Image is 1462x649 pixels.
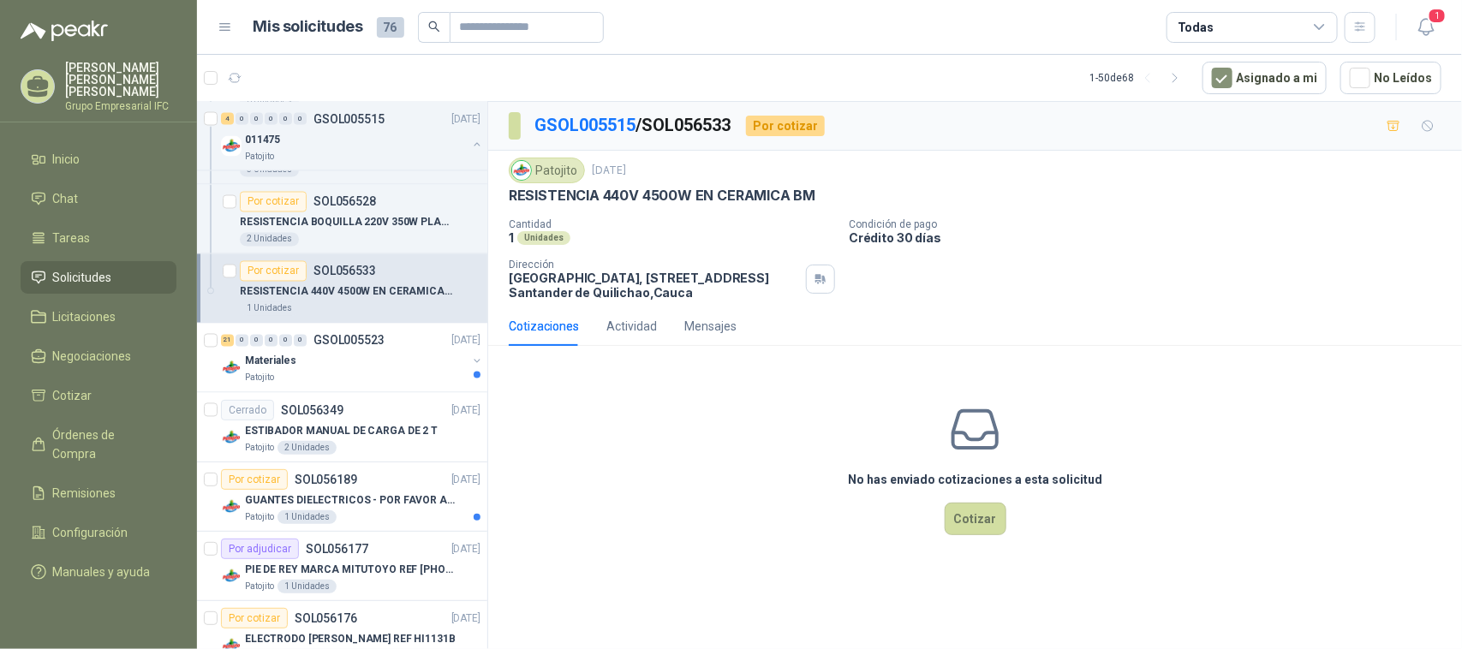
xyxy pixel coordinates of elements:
div: Actividad [606,317,657,336]
div: Por cotizar [746,116,825,136]
div: Cerrado [221,400,274,420]
p: SOL056189 [295,473,357,485]
div: 1 - 50 de 68 [1089,64,1189,92]
p: [DATE] [451,541,480,557]
a: Cotizar [21,379,176,412]
p: Patojito [245,580,274,593]
div: Patojito [509,158,585,183]
a: Órdenes de Compra [21,419,176,470]
p: SOL056528 [313,196,376,208]
p: ESTIBADOR MANUAL DE CARGA DE 2 T [245,423,438,439]
div: Cotizaciones [509,317,579,336]
p: Grupo Empresarial IFC [65,101,176,111]
p: [DATE] [451,610,480,627]
span: Cotizar [53,386,92,405]
span: Solicitudes [53,268,112,287]
button: Asignado a mi [1202,62,1327,94]
p: GUANTES DIELECTRICOS - POR FAVOR ADJUNTAR SU FICHA TECNICA [245,492,458,509]
p: 1 [509,230,514,245]
p: GSOL005515 [313,113,385,125]
p: [DATE] [592,163,626,179]
p: RESISTENCIA BOQUILLA 220V 350W PLASTIBLO [240,215,453,231]
p: Patojito [245,441,274,455]
img: Logo peakr [21,21,108,41]
span: Remisiones [53,484,116,503]
div: 0 [250,113,263,125]
div: 0 [279,335,292,347]
div: Por cotizar [240,192,307,212]
a: Remisiones [21,477,176,509]
a: Por cotizarSOL056528RESISTENCIA BOQUILLA 220V 350W PLASTIBLO2 Unidades [197,185,487,254]
a: Por cotizarSOL056189[DATE] Company LogoGUANTES DIELECTRICOS - POR FAVOR ADJUNTAR SU FICHA TECNICA... [197,462,487,532]
div: Por cotizar [240,261,307,282]
div: 1 Unidades [277,580,337,593]
h3: No has enviado cotizaciones a esta solicitud [848,470,1102,489]
div: 21 [221,335,234,347]
p: RESISTENCIA 440V 4500W EN CERAMICA BM [509,187,815,205]
img: Company Logo [221,497,242,517]
span: Negociaciones [53,347,132,366]
div: 0 [250,335,263,347]
p: Cantidad [509,218,835,230]
a: GSOL005515 [534,115,636,135]
div: Todas [1178,18,1214,37]
div: 1 Unidades [240,302,299,316]
h1: Mis solicitudes [254,15,363,39]
div: 0 [294,335,307,347]
div: 0 [236,113,248,125]
button: No Leídos [1340,62,1441,94]
p: SOL056177 [306,543,368,555]
p: 011475 [245,132,280,148]
a: Por adjudicarSOL056177[DATE] Company LogoPIE DE REY MARCA MITUTOYO REF [PHONE_NUMBER]Patojito1 Un... [197,532,487,601]
div: 1 Unidades [277,510,337,524]
p: [PERSON_NAME] [PERSON_NAME] [PERSON_NAME] [65,62,176,98]
p: RESISTENCIA 440V 4500W EN CERAMICA BM [240,284,453,301]
a: Por cotizarSOL056533RESISTENCIA 440V 4500W EN CERAMICA BM1 Unidades [197,254,487,324]
div: 2 Unidades [277,441,337,455]
span: Configuración [53,523,128,542]
span: Órdenes de Compra [53,426,160,463]
div: Por cotizar [221,469,288,490]
img: Company Logo [221,427,242,448]
span: Manuales y ayuda [53,563,151,581]
p: [DATE] [451,111,480,128]
p: Patojito [245,150,274,164]
button: 1 [1411,12,1441,43]
a: Configuración [21,516,176,549]
p: Dirección [509,259,799,271]
button: Cotizar [945,503,1006,535]
p: Condición de pago [849,218,1455,230]
span: Chat [53,189,79,208]
div: Unidades [517,231,570,245]
p: SOL056176 [295,612,357,624]
p: SOL056533 [313,265,376,277]
a: CerradoSOL056349[DATE] Company LogoESTIBADOR MANUAL DE CARGA DE 2 TPatojito2 Unidades [197,393,487,462]
a: Chat [21,182,176,215]
span: 76 [377,17,404,38]
img: Company Logo [221,358,242,378]
div: Por adjudicar [221,539,299,559]
a: Manuales y ayuda [21,556,176,588]
a: Solicitudes [21,261,176,294]
div: 2 Unidades [240,233,299,247]
a: Licitaciones [21,301,176,333]
div: 0 [294,113,307,125]
span: Inicio [53,150,81,169]
img: Company Logo [221,136,242,157]
p: Crédito 30 días [849,230,1455,245]
div: Mensajes [684,317,737,336]
p: ELECTRODO [PERSON_NAME] REF HI1131B [245,631,456,647]
div: 4 [221,113,234,125]
p: Materiales [245,354,296,370]
p: Patojito [245,372,274,385]
a: Inicio [21,143,176,176]
a: 4 0 0 0 0 0 GSOL005515[DATE] Company Logo011475Patojito [221,109,484,164]
span: search [428,21,440,33]
img: Company Logo [512,161,531,180]
span: 1 [1428,8,1447,24]
div: 0 [279,113,292,125]
span: Tareas [53,229,91,247]
p: [DATE] [451,402,480,419]
div: 0 [265,335,277,347]
p: [DATE] [451,333,480,349]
